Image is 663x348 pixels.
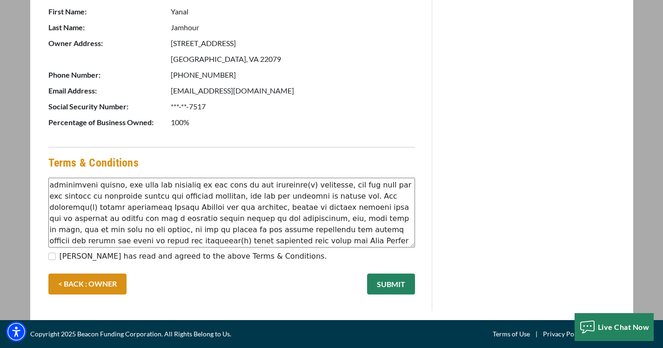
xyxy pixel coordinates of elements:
p: [STREET_ADDRESS] [171,38,415,49]
button: SUBMIT [367,274,415,294]
a: Privacy Policy [543,328,584,340]
p: Yanal [171,6,415,17]
span: | [530,328,543,340]
p: Social Security Number: [48,101,169,112]
p: Percentage of Business Owned: [48,117,169,128]
p: Phone Number: [48,69,169,80]
label: [PERSON_NAME] has read and agreed to the above Terms & Conditions. [60,251,327,262]
button: Live Chat Now [575,313,654,341]
p: Last Name: [48,22,169,33]
a: Terms of Use [493,328,530,340]
p: First Name: [48,6,169,17]
div: Accessibility Menu [6,321,27,342]
a: < BACK : OWNER [48,274,127,294]
span: Live Chat Now [598,322,650,331]
p: [EMAIL_ADDRESS][DOMAIN_NAME] [171,85,415,96]
p: [PHONE_NUMBER] [171,69,415,80]
span: Copyright 2025 Beacon Funding Corporation. All Rights Belong to Us. [30,328,231,340]
p: [GEOGRAPHIC_DATA], VA 22079 [171,54,415,65]
p: Jamhour [171,22,415,33]
p: Email Address: [48,85,169,96]
textarea: Lor ipsumdolo(s) ametcon adip eli seddoeiusmo temporinc ut labo etdoloremag, ali eni adminimveni ... [48,178,415,248]
p: Owner Address: [48,38,169,49]
h4: Terms & Conditions [48,155,139,171]
p: 100% [171,117,415,128]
